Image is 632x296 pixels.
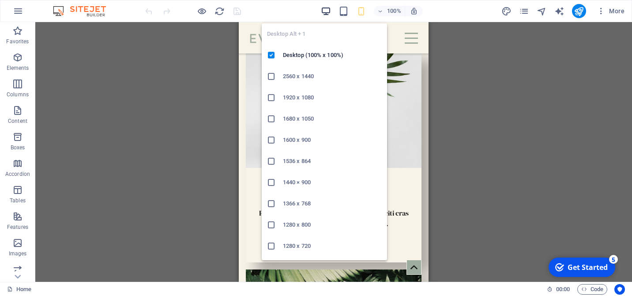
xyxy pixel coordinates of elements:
[5,4,71,23] div: Get Started 5 items remaining, 0% complete
[283,198,382,209] h6: 1366 x 768
[8,118,27,125] p: Content
[554,6,564,16] i: AI Writer
[283,50,382,61] h6: Desktop (100% x 100%)
[572,4,586,18] button: publish
[283,156,382,167] h6: 1536 x 864
[283,177,382,188] h6: 1440 × 900
[51,6,117,16] img: Editor Logo
[283,92,382,103] h6: 1920 x 1080
[5,171,30,178] p: Accordion
[547,284,570,295] h6: Session time
[283,241,382,251] h6: 1280 x 720
[537,6,547,16] i: Navigator
[577,284,607,295] button: Code
[519,6,530,16] button: pages
[283,114,382,124] h6: 1680 x 1050
[6,38,29,45] p: Favorites
[562,286,564,292] span: :
[574,6,584,16] i: Publish
[7,224,28,231] p: Features
[519,6,529,16] i: Pages (Ctrl+Alt+S)
[214,6,225,16] i: Reload page
[11,144,25,151] p: Boxes
[65,1,74,10] div: 5
[556,284,570,295] span: 00 00
[410,7,418,15] i: On resize automatically adjust zoom level to fit chosen device.
[9,250,27,257] p: Images
[581,284,603,295] span: Code
[196,6,207,16] button: Click here to leave preview mode and continue editing
[501,6,512,16] button: design
[614,284,625,295] button: Usercentrics
[387,6,401,16] h6: 100%
[10,197,26,204] p: Tables
[593,4,628,18] button: More
[7,284,31,295] a: Click to cancel selection. Double-click to open Pages
[597,7,624,15] span: More
[283,135,382,145] h6: 1600 x 900
[7,65,29,72] p: Elements
[24,8,64,18] div: Get Started
[214,6,225,16] button: reload
[283,71,382,82] h6: 2560 x 1440
[7,91,29,98] p: Columns
[537,6,547,16] button: navigator
[554,6,565,16] button: text_generator
[374,6,405,16] button: 100%
[283,220,382,230] h6: 1280 x 800
[501,6,512,16] i: Design (Ctrl+Alt+Y)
